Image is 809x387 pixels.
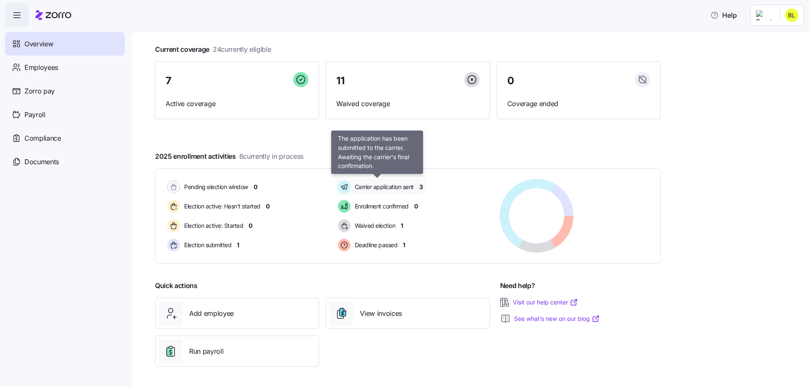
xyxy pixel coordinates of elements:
img: Employer logo [756,10,773,20]
a: Documents [5,150,125,173]
span: Zorro pay [24,86,55,96]
button: Help [704,7,744,24]
span: Add employee [189,308,234,319]
a: See what’s new on our blog [514,315,600,323]
span: 0 [266,202,270,211]
span: Election active: Hasn't started [182,202,260,211]
span: Quick actions [155,280,198,291]
a: Zorro pay [5,79,125,103]
span: Help [710,10,737,20]
span: 0 [507,76,514,86]
span: 3 [419,183,423,191]
span: Waived election [352,222,396,230]
span: Waived coverage [336,99,479,109]
span: Need help? [500,280,535,291]
span: 0 [254,183,257,191]
span: Coverage ended [507,99,650,109]
span: 1 [403,241,405,249]
span: Enrollment confirmed [352,202,409,211]
span: Active coverage [166,99,308,109]
span: 0 [414,202,418,211]
span: View invoices [360,308,402,319]
span: Employees [24,62,58,73]
span: Compliance [24,133,61,144]
span: Current coverage [155,44,271,55]
span: Overview [24,39,53,49]
a: Payroll [5,103,125,126]
a: Overview [5,32,125,56]
span: 1 [401,222,403,230]
span: Carrier application sent [352,183,414,191]
a: Compliance [5,126,125,150]
span: Deadline passed [352,241,398,249]
span: Pending election window [182,183,248,191]
span: Run payroll [189,346,223,357]
span: 11 [336,76,344,86]
span: Payroll [24,109,46,120]
span: Documents [24,157,59,167]
a: Employees [5,56,125,79]
span: 24 currently eligible [213,44,271,55]
a: Visit our help center [513,298,578,307]
span: 1 [237,241,239,249]
span: 6 currently in process [239,151,303,162]
span: 2025 enrollment activities [155,151,303,162]
span: 0 [249,222,252,230]
span: Election submitted [182,241,231,249]
img: 301f6adaca03784000fa73adabf33a6b [785,8,798,22]
span: 7 [166,76,171,86]
span: Election active: Started [182,222,243,230]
